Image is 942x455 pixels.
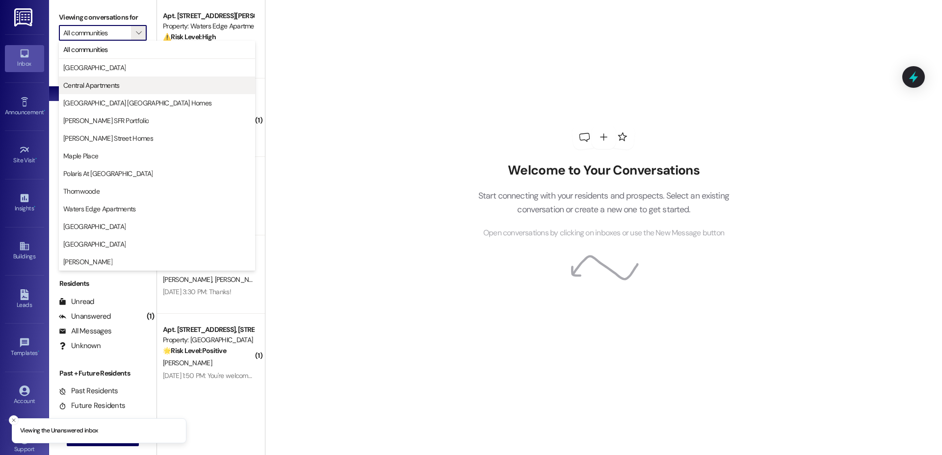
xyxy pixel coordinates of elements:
[34,203,35,210] span: •
[5,45,44,72] a: Inbox
[5,334,44,361] a: Templates •
[163,346,226,355] strong: 🌟 Risk Level: Positive
[214,275,276,284] span: [PERSON_NAME] Shy
[63,116,149,126] span: [PERSON_NAME] SFR Portfolio
[35,155,37,162] span: •
[163,358,212,367] span: [PERSON_NAME]
[5,238,44,264] a: Buildings
[163,21,254,31] div: Property: Waters Edge Apartments
[5,142,44,168] a: Site Visit •
[463,163,744,178] h2: Welcome to Your Conversations
[9,415,19,425] button: Close toast
[44,107,45,114] span: •
[38,348,39,355] span: •
[63,257,112,267] span: [PERSON_NAME]
[163,11,254,21] div: Apt. [STREET_ADDRESS][PERSON_NAME]
[163,325,254,335] div: Apt. [STREET_ADDRESS], [STREET_ADDRESS]
[59,386,118,396] div: Past Residents
[483,227,724,239] span: Open conversations by clicking on inboxes or use the New Message button
[63,98,211,108] span: [GEOGRAPHIC_DATA] [GEOGRAPHIC_DATA] Homes
[463,189,744,217] p: Start connecting with your residents and prospects. Select an existing conversation or create a n...
[49,55,157,66] div: Prospects + Residents
[49,368,157,379] div: Past + Future Residents
[20,427,98,435] p: Viewing the Unanswered inbox
[59,311,111,322] div: Unanswered
[5,382,44,409] a: Account
[59,401,125,411] div: Future Residents
[59,10,147,25] label: Viewing conversations for
[5,286,44,313] a: Leads
[63,25,131,41] input: All communities
[14,8,34,26] img: ResiDesk Logo
[163,335,254,345] div: Property: [GEOGRAPHIC_DATA]
[163,275,215,284] span: [PERSON_NAME]
[63,222,126,231] span: [GEOGRAPHIC_DATA]
[136,29,141,37] i: 
[63,80,119,90] span: Central Apartments
[59,341,101,351] div: Unknown
[63,151,98,161] span: Maple Place
[163,371,309,380] div: [DATE] 1:50 PM: You're welcome and okay will do 😊
[59,297,94,307] div: Unread
[63,186,100,196] span: Thornwoode
[163,32,216,41] strong: ⚠️ Risk Level: High
[49,278,157,289] div: Residents
[144,309,157,324] div: (1)
[63,204,136,214] span: Waters Edge Apartments
[59,326,111,336] div: All Messages
[63,239,126,249] span: [GEOGRAPHIC_DATA]
[49,189,157,200] div: Prospects
[63,45,108,54] span: All communities
[63,133,153,143] span: [PERSON_NAME] Street Homes
[163,287,231,296] div: [DATE] 3:30 PM: Thanks!
[5,190,44,216] a: Insights •
[63,169,153,178] span: Polaris At [GEOGRAPHIC_DATA]
[63,63,126,73] span: [GEOGRAPHIC_DATA]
